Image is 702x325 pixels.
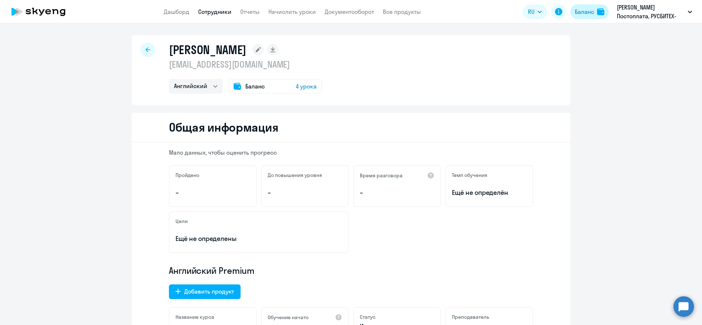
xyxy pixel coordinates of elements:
[325,8,374,15] a: Документооборот
[575,7,594,16] div: Баланс
[184,287,234,296] div: Добавить продукт
[169,148,533,156] p: Мало данных, чтобы оценить прогресс
[452,188,526,197] span: Ещё не определён
[175,188,250,197] p: –
[570,4,609,19] button: Балансbalance
[175,218,188,224] h5: Цели
[268,188,342,197] p: –
[523,4,547,19] button: RU
[360,188,434,197] p: –
[296,82,317,91] span: 4 урока
[175,314,214,320] h5: Название курса
[360,314,375,320] h5: Статус
[169,120,278,135] h2: Общая информация
[452,314,489,320] h5: Преподаватель
[597,8,604,15] img: balance
[452,172,487,178] h5: Темп обучения
[169,265,254,276] span: Английский Premium
[245,82,265,91] span: Баланс
[268,8,316,15] a: Начислить уроки
[383,8,421,15] a: Все продукты
[617,3,685,20] p: [PERSON_NAME] Постоплата, РУСБИТЕХ-АСТРА, ООО
[240,8,260,15] a: Отчеты
[528,7,535,16] span: RU
[169,284,241,299] button: Добавить продукт
[613,3,696,20] button: [PERSON_NAME] Постоплата, РУСБИТЕХ-АСТРА, ООО
[360,172,403,179] h5: Время разговора
[268,314,309,321] h5: Обучение начато
[198,8,231,15] a: Сотрудники
[175,234,342,243] p: Ещё не определены
[268,172,322,178] h5: До повышения уровня
[169,58,322,70] p: [EMAIL_ADDRESS][DOMAIN_NAME]
[169,42,246,57] h1: [PERSON_NAME]
[175,172,199,178] h5: Пройдено
[164,8,189,15] a: Дашборд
